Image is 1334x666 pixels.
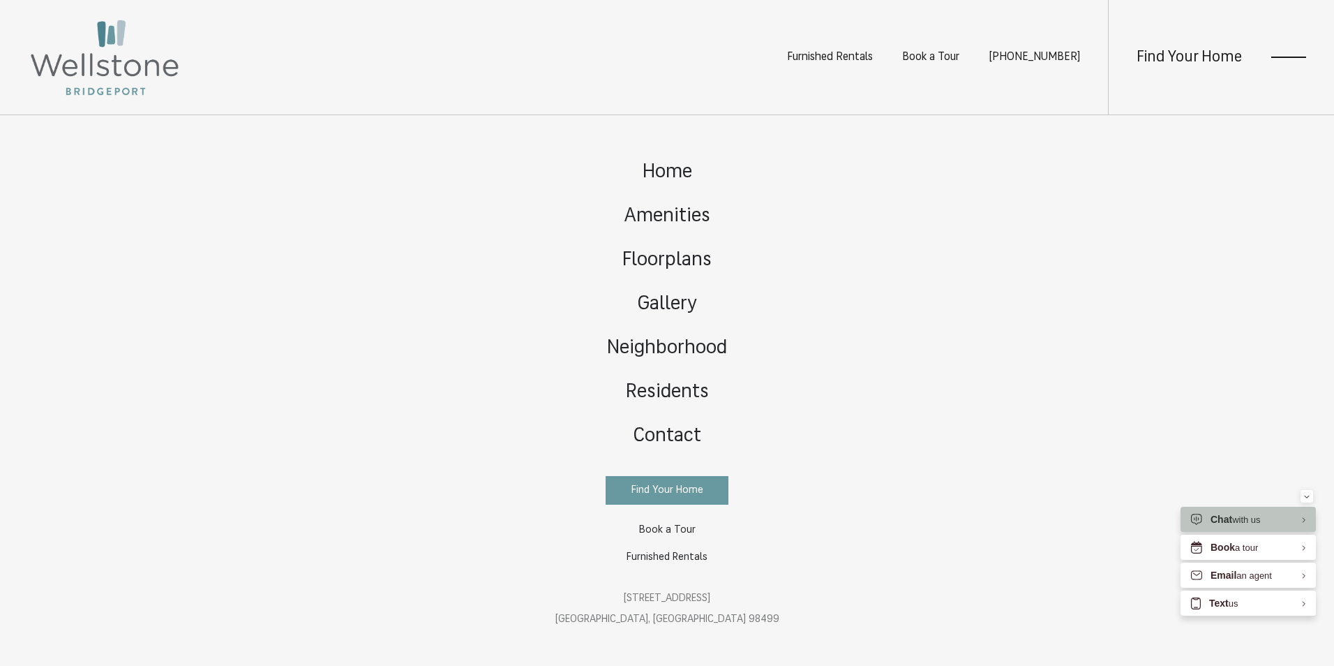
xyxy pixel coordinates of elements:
span: Furnished Rentals [627,552,707,563]
span: Floorplans [622,251,712,270]
a: Get Directions to 12535 Bridgeport Way SW Lakewood, WA 98499 [555,593,779,625]
a: Find Your Home [1137,50,1242,66]
span: Find Your Home [631,485,703,496]
span: Home [643,163,692,182]
span: Amenities [624,207,710,226]
a: Call us at (253) 400-3144 [989,52,1080,63]
span: [PHONE_NUMBER] [989,52,1080,63]
a: Go to Residents [586,371,748,415]
span: Book a Tour [639,525,696,535]
a: Book a Tour [606,517,728,544]
a: Go to Home [586,151,748,195]
a: Go to Floorplans [586,239,748,283]
span: Gallery [638,295,697,314]
span: Residents [626,383,709,402]
a: Book a Tour [902,52,959,63]
a: Go to Amenities [586,195,748,239]
a: Furnished Rentals (opens in a new tab) [606,544,728,571]
a: Go to Contact [586,415,748,459]
button: Open Menu [1271,51,1306,64]
span: Neighborhood [607,339,727,358]
a: Find Your Home [606,476,728,505]
a: Furnished Rentals [787,52,873,63]
span: Contact [633,427,701,446]
a: Go to Neighborhood [586,327,748,371]
img: Wellstone [28,17,181,98]
a: Go to Gallery [586,283,748,327]
div: Main [555,137,779,644]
